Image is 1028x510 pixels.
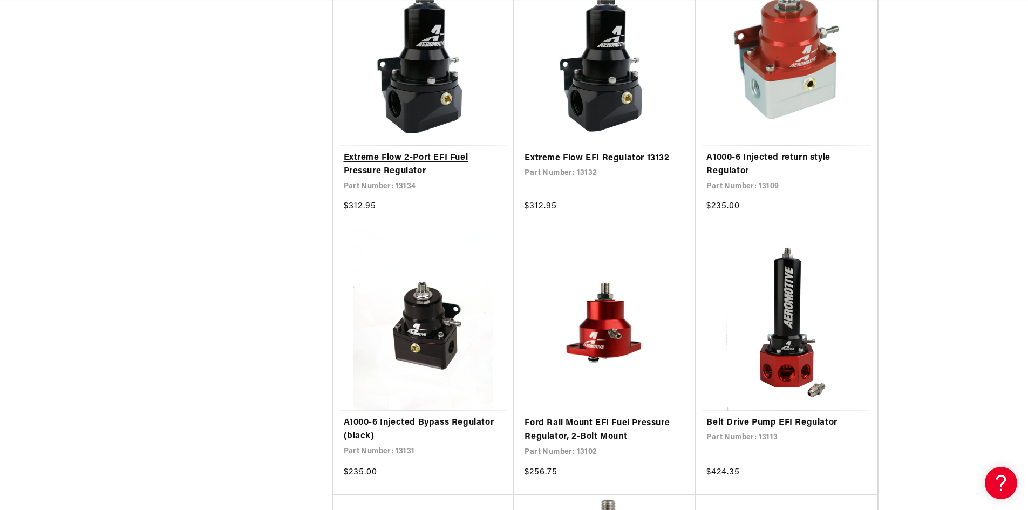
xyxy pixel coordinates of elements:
a: A1000-6 Injected return style Regulator [706,151,866,179]
a: Extreme Flow EFI Regulator 13132 [525,152,685,166]
a: Ford Rail Mount EFI Fuel Pressure Regulator, 2-Bolt Mount [525,417,685,444]
a: Extreme Flow 2-Port EFI Fuel Pressure Regulator [344,151,503,179]
a: A1000-6 Injected Bypass Regulator (black) [344,416,503,444]
a: Belt Drive Pump EFI Regulator [706,416,866,430]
